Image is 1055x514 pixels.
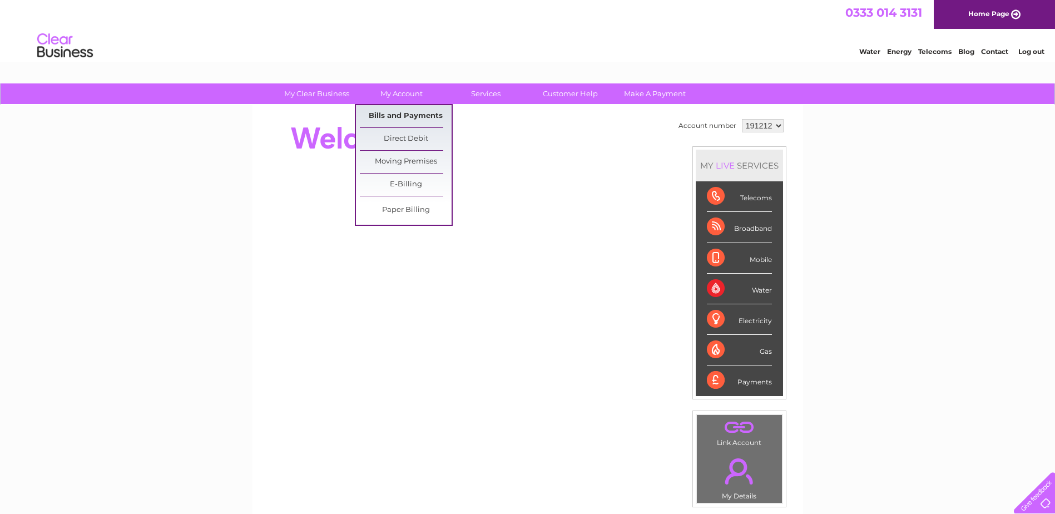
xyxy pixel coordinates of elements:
[707,335,772,365] div: Gas
[887,47,912,56] a: Energy
[700,418,779,437] a: .
[707,304,772,335] div: Electricity
[355,83,447,104] a: My Account
[707,365,772,396] div: Payments
[360,128,452,150] a: Direct Debit
[360,174,452,196] a: E-Billing
[707,243,772,274] div: Mobile
[360,151,452,173] a: Moving Premises
[271,83,363,104] a: My Clear Business
[1018,47,1044,56] a: Log out
[707,181,772,212] div: Telecoms
[859,47,880,56] a: Water
[265,6,791,54] div: Clear Business is a trading name of Verastar Limited (registered in [GEOGRAPHIC_DATA] No. 3667643...
[918,47,952,56] a: Telecoms
[524,83,616,104] a: Customer Help
[360,105,452,127] a: Bills and Payments
[676,116,739,135] td: Account number
[981,47,1008,56] a: Contact
[696,449,782,503] td: My Details
[37,29,93,63] img: logo.png
[696,414,782,449] td: Link Account
[360,199,452,221] a: Paper Billing
[700,452,779,491] a: .
[714,160,737,171] div: LIVE
[696,150,783,181] div: MY SERVICES
[609,83,701,104] a: Make A Payment
[958,47,974,56] a: Blog
[707,274,772,304] div: Water
[440,83,532,104] a: Services
[707,212,772,243] div: Broadband
[845,6,922,19] a: 0333 014 3131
